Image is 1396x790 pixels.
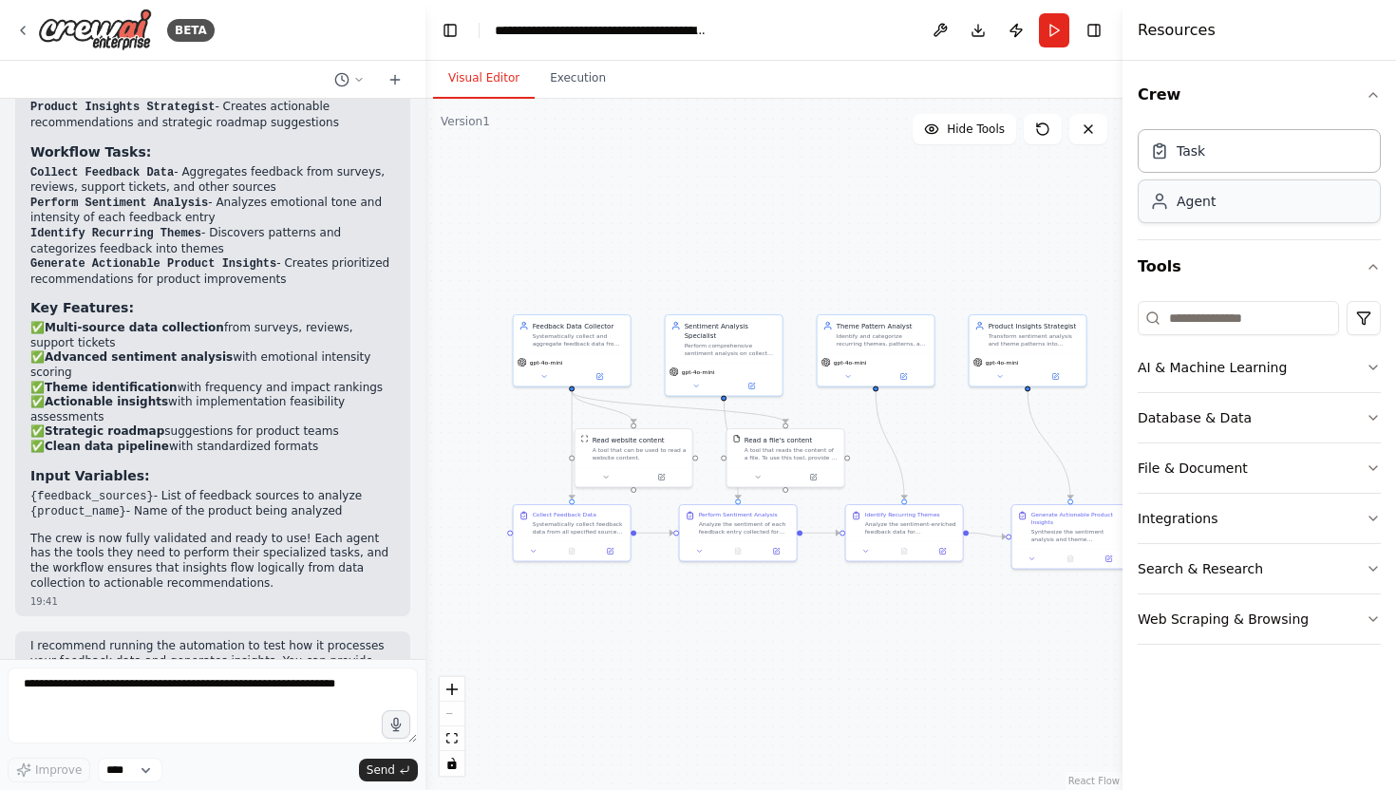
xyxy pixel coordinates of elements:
[45,440,169,453] strong: Clean data pipeline
[682,368,715,376] span: gpt-4o-mini
[733,435,741,442] img: FileReadTool
[594,546,626,557] button: Open in side panel
[30,165,395,196] li: - Aggregates feedback from surveys, reviews, support tickets, and other sources
[665,314,783,397] div: Sentiment Analysis SpecialistPerform comprehensive sentiment analysis on collected feedback data ...
[1138,122,1381,239] div: Crew
[30,490,154,503] code: {feedback_sources}
[567,392,576,499] g: Edge from ee7b26d8-04ed-4c0f-95f8-ca544def77a9 to 2c404c54-88e3-4360-9e90-8b64a41dd8e7
[567,392,790,423] g: Edge from ee7b26d8-04ed-4c0f-95f8-ca544def77a9 to f7011014-95d8-4167-9e2a-0ce8ab073183
[30,300,134,315] strong: Key Features:
[8,758,90,782] button: Improve
[986,359,1019,367] span: gpt-4o-mini
[593,435,665,444] div: Read website content
[30,489,395,505] li: - List of feedback sources to analyze
[834,359,867,367] span: gpt-4o-mini
[367,762,395,778] span: Send
[30,594,395,609] div: 19:41
[30,468,150,483] strong: Input Variables:
[30,532,395,591] p: The crew is now fully validated and ready to use! Each agent has the tools they need to perform t...
[865,520,957,536] div: Analyze the sentiment-enriched feedback data for {product_name} to identify and categorize recurr...
[1177,141,1205,160] div: Task
[1138,68,1381,122] button: Crew
[38,9,152,51] img: Logo
[1138,240,1381,293] button: Tools
[567,392,638,423] g: Edge from ee7b26d8-04ed-4c0f-95f8-ca544def77a9 to 8034c5e0-aab6-4d08-9005-1a3400cec870
[817,314,935,387] div: Theme Pattern AnalystIdentify and categorize recurring themes, patterns, and topics within the fe...
[989,321,1081,330] div: Product Insights Strategist
[437,17,463,44] button: Hide left sidebar
[1177,192,1216,211] div: Agent
[1031,511,1123,526] div: Generate Actionable Product Insights
[725,381,779,392] button: Open in side panel
[441,114,490,129] div: Version 1
[877,371,931,383] button: Open in side panel
[440,677,464,776] div: React Flow controls
[1138,19,1216,42] h4: Resources
[845,504,964,562] div: Identify Recurring ThemesAnalyze the sentiment-enriched feedback data for {product_name} to ident...
[969,528,1006,541] g: Edge from f9775900-e45f-4cd5-9035-413b625e3cd1 to d800ceb2-0f21-4764-8be4-916b53db70f7
[699,520,791,536] div: Analyze the sentiment of each feedback entry collected for {product_name}. Apply advanced sentime...
[35,762,82,778] span: Improve
[380,68,410,91] button: Start a new chat
[535,59,621,99] button: Execution
[913,114,1016,144] button: Hide Tools
[726,428,845,488] div: FileReadToolRead a file's contentA tool that reads the content of a file. To use this tool, provi...
[1050,554,1090,565] button: No output available
[760,546,792,557] button: Open in side panel
[30,256,395,287] li: - Creates prioritized recommendations for product improvements
[1138,293,1381,660] div: Tools
[837,321,929,330] div: Theme Pattern Analyst
[685,321,777,340] div: Sentiment Analysis Specialist
[327,68,372,91] button: Switch to previous chat
[685,342,777,357] div: Perform comprehensive sentiment analysis on collected feedback data for {product_name}. Classify ...
[989,332,1081,348] div: Transform sentiment analysis and theme patterns into actionable product improvement recommendatio...
[745,446,839,461] div: A tool that reads the content of a file. To use this tool, provide a 'file_path' parameter with t...
[718,546,758,557] button: No output available
[679,504,798,562] div: Perform Sentiment AnalysisAnalyze the sentiment of each feedback entry collected for {product_nam...
[871,392,909,499] g: Edge from d0ffe86b-7b26-4b07-bc70-646b6bb7631a to f9775900-e45f-4cd5-9035-413b625e3cd1
[533,321,625,330] div: Feedback Data Collector
[433,59,535,99] button: Visual Editor
[30,101,215,114] code: Product Insights Strategist
[30,257,276,271] code: Generate Actionable Product Insights
[1138,544,1381,593] button: Search & Research
[745,435,813,444] div: Read a file's content
[513,314,632,387] div: Feedback Data CollectorSystematically collect and aggregate feedback data from multiple sources i...
[1068,776,1120,786] a: React Flow attribution
[530,359,563,367] span: gpt-4o-mini
[837,332,929,348] div: Identify and categorize recurring themes, patterns, and topics within the feedback data for {prod...
[359,759,418,781] button: Send
[884,546,924,557] button: No output available
[440,677,464,702] button: zoom in
[1011,504,1130,570] div: Generate Actionable Product InsightsSynthesize the sentiment analysis and theme identification re...
[167,19,215,42] div: BETA
[636,528,673,537] g: Edge from 2c404c54-88e3-4360-9e90-8b64a41dd8e7 to 08151388-9e31-4a69-a14c-ee50d488308e
[593,446,687,461] div: A tool that can be used to read a website content.
[30,197,208,210] code: Perform Sentiment Analysis
[1138,393,1381,442] button: Database & Data
[699,511,778,518] div: Perform Sentiment Analysis
[1031,528,1123,543] div: Synthesize the sentiment analysis and theme identification results into actionable product improv...
[440,726,464,751] button: fit view
[1138,594,1381,644] button: Web Scraping & Browsing
[1092,554,1124,565] button: Open in side panel
[30,226,395,256] li: - Discovers patterns and categorizes feedback into themes
[30,196,395,226] li: - Analyzes emotional tone and intensity of each feedback entry
[1138,443,1381,493] button: File & Document
[533,511,596,518] div: Collect Feedback Data
[575,428,693,488] div: ScrapeWebsiteToolRead website contentA tool that can be used to read a website content.
[30,321,395,454] p: ✅ from surveys, reviews, support tickets ✅ with emotional intensity scoring ✅ with frequency and ...
[45,381,178,394] strong: Theme identification
[45,424,164,438] strong: Strategic roadmap
[513,504,632,562] div: Collect Feedback DataSystematically collect feedback data from all specified sources: {feedback_s...
[30,227,201,240] code: Identify Recurring Themes
[1138,343,1381,392] button: AI & Machine Learning
[947,122,1005,137] span: Hide Tools
[573,371,627,383] button: Open in side panel
[634,472,689,483] button: Open in side panel
[30,144,151,160] strong: Workflow Tasks:
[495,21,708,40] nav: breadcrumb
[30,504,395,520] li: - Name of the product being analyzed
[440,751,464,776] button: toggle interactivity
[1138,494,1381,543] button: Integrations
